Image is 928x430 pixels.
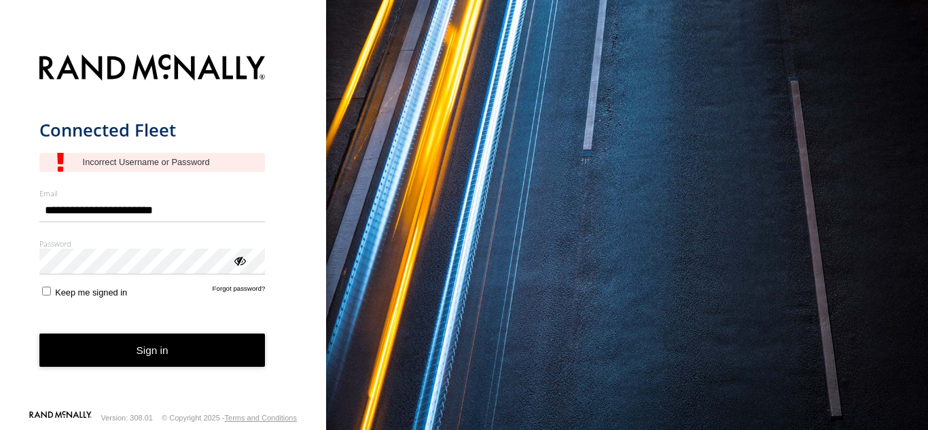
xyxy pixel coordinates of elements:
label: Password [39,238,266,249]
img: Rand McNally [39,52,266,86]
a: Visit our Website [29,411,92,425]
div: Version: 308.01 [101,414,153,422]
button: Sign in [39,334,266,367]
div: © Copyright 2025 - [162,414,297,422]
h1: Connected Fleet [39,119,266,141]
form: main [39,46,287,410]
input: Keep me signed in [42,287,51,295]
a: Forgot password? [213,285,266,298]
a: Terms and Conditions [225,414,297,422]
div: ViewPassword [232,253,246,267]
label: Email [39,188,266,198]
span: Keep me signed in [55,287,127,298]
